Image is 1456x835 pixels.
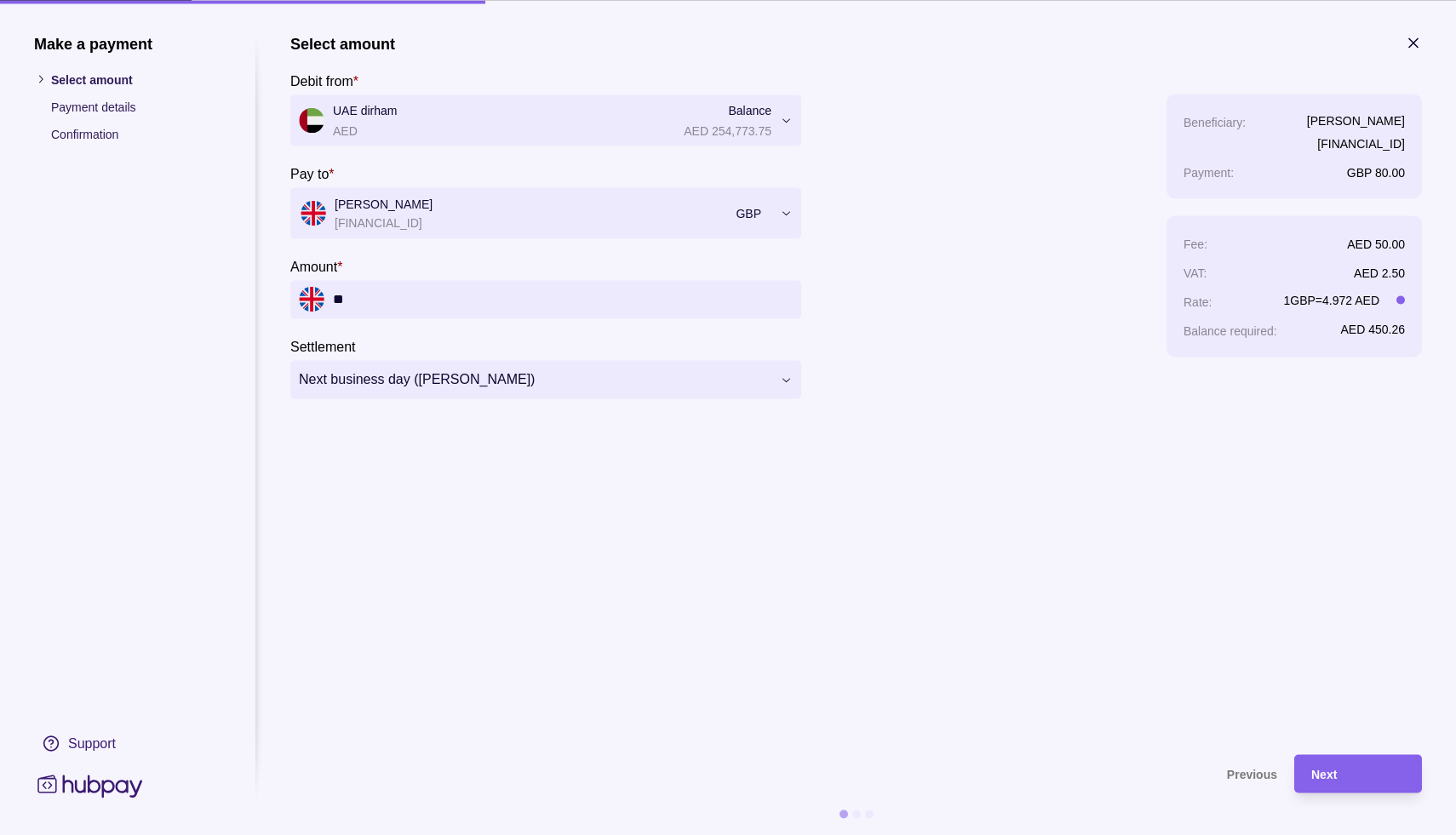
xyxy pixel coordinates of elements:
[1184,237,1207,250] p: Fee :
[1184,323,1277,337] p: Balance required :
[1347,237,1405,250] p: AED 50.00
[299,287,324,312] img: gb
[290,73,353,88] p: Debit from
[290,754,1277,792] button: Previous
[290,335,355,356] label: Settlement
[68,734,116,752] div: Support
[1354,266,1405,279] p: AED 2.50
[1294,754,1422,792] button: Next
[34,34,221,53] h1: Make a payment
[333,280,793,318] input: amount
[34,725,221,761] a: Support
[290,34,395,53] h1: Select amount
[51,124,221,143] p: Confirmation
[1184,266,1207,279] p: VAT :
[1307,111,1405,129] p: [PERSON_NAME]
[1347,165,1405,179] p: GBP 80.00
[290,70,358,90] label: Debit from
[1307,134,1405,152] p: [FINANCIAL_ID]
[290,166,329,180] p: Pay to
[51,97,221,116] p: Payment details
[290,163,335,183] label: Pay to
[335,194,727,213] p: [PERSON_NAME]
[1283,290,1379,309] p: 1 GBP = 4.972 AED
[1227,768,1277,781] span: Previous
[290,255,342,276] label: Amount
[290,339,355,353] p: Settlement
[290,259,337,273] p: Amount
[1341,322,1406,335] p: AED 450.26
[1311,768,1337,781] span: Next
[1184,165,1234,179] p: Payment :
[1184,115,1246,129] p: Beneficiary :
[1184,295,1212,308] p: Rate :
[301,200,326,226] img: gb
[51,70,221,89] p: Select amount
